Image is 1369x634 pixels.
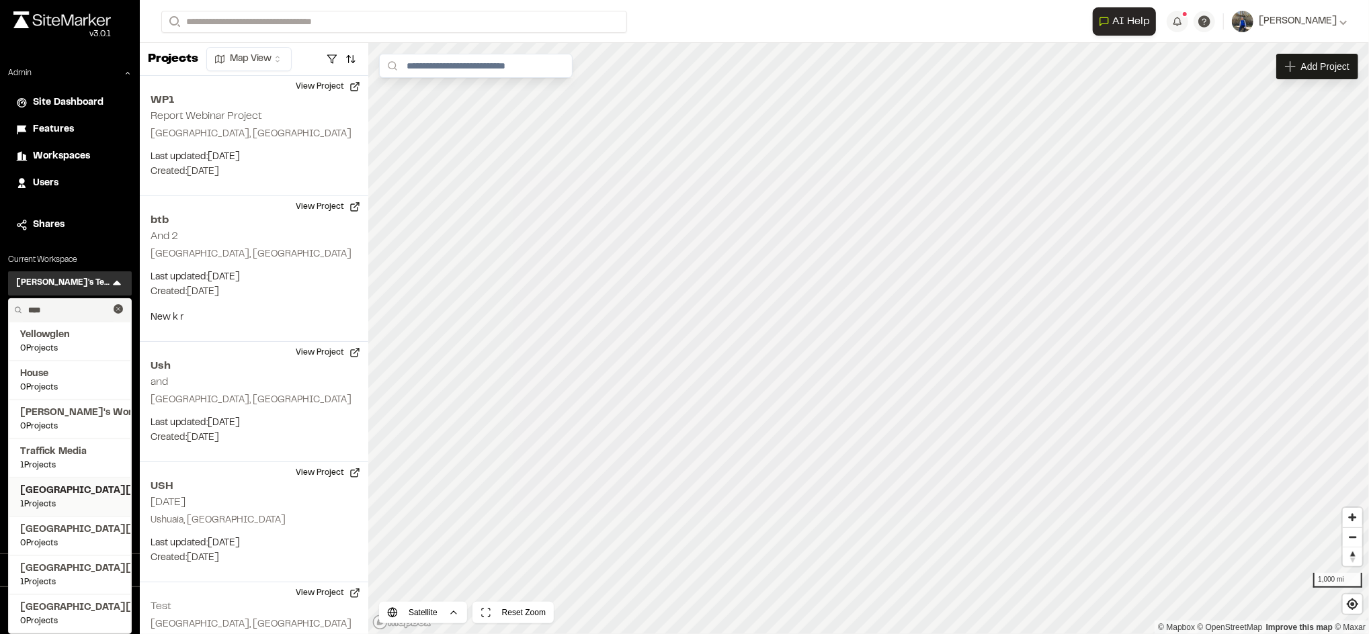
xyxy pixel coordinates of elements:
span: [PERSON_NAME]'s Workspace [20,406,120,420]
p: Created: [DATE] [151,165,358,179]
a: Features [16,122,124,137]
button: Clear text [114,304,123,314]
canvas: Map [368,43,1369,634]
a: House0Projects [20,367,120,394]
img: User [1232,11,1253,32]
a: Mapbox logo [372,615,431,630]
a: OpenStreetMap [1198,623,1263,632]
span: Reset bearing to north [1343,547,1362,566]
h2: and [151,377,168,387]
p: Created: [DATE] [151,551,358,565]
span: 1 Projects [20,498,120,510]
p: Last updated: [DATE] [151,536,358,551]
span: AI Help [1112,13,1150,30]
div: Oh geez...please don't... [13,28,111,40]
span: 0 Projects [20,615,120,627]
button: Satellite [379,602,467,623]
h3: [PERSON_NAME]'s Test [16,277,110,290]
h2: USH [151,478,358,494]
button: View Project [288,342,368,363]
button: Zoom out [1343,527,1362,547]
p: Projects [148,50,198,69]
span: 0 Projects [20,420,120,433]
span: 1 Projects [20,459,120,471]
span: Traffick Media [20,445,120,459]
a: [GEOGRAPHIC_DATA][US_STATE]0Projects [20,523,120,549]
span: House [20,367,120,381]
button: View Project [288,196,368,218]
a: [GEOGRAPHIC_DATA][US_STATE]1Projects [20,561,120,588]
p: [GEOGRAPHIC_DATA], [GEOGRAPHIC_DATA] [151,127,358,142]
span: Yellowglen [20,328,120,343]
button: View Project [288,582,368,604]
span: [GEOGRAPHIC_DATA][US_STATE] [20,523,120,537]
p: [GEOGRAPHIC_DATA], [GEOGRAPHIC_DATA] [151,393,358,408]
p: Created: [DATE] [151,431,358,445]
button: Reset bearing to north [1343,547,1362,566]
p: Last updated: [DATE] [151,150,358,165]
a: Traffick Media1Projects [20,445,120,471]
a: Maxar [1335,623,1366,632]
img: rebrand.png [13,11,111,28]
button: Search [161,11,185,33]
p: Admin [8,67,32,79]
h2: WP1 [151,92,358,108]
span: Users [33,176,58,191]
h2: btb [151,212,358,228]
span: 1 Projects [20,576,120,588]
a: [GEOGRAPHIC_DATA][US_STATE] SEAS-EAS 688 Site Planning and Design1Projects [20,484,120,510]
p: Last updated: [DATE] [151,270,358,285]
a: Shares [16,218,124,232]
button: Reset Zoom [472,602,554,623]
span: [GEOGRAPHIC_DATA][US_STATE] [20,600,120,615]
p: Current Workspace [8,254,132,266]
span: [GEOGRAPHIC_DATA][US_STATE] SEAS-EAS 688 Site Planning and Design [20,484,120,498]
a: Map feedback [1266,623,1333,632]
a: Yellowglen0Projects [20,328,120,355]
h2: Report Webinar Project [151,111,262,121]
span: 0 Projects [20,343,120,355]
span: Features [33,122,74,137]
span: 0 Projects [20,381,120,394]
a: Users [16,176,124,191]
button: Open AI Assistant [1093,7,1156,36]
p: [GEOGRAPHIC_DATA], [GEOGRAPHIC_DATA] [151,617,358,632]
p: Ushuaia, [GEOGRAPHIC_DATA] [151,513,358,528]
div: 1,000 mi [1313,573,1362,588]
button: Zoom in [1343,508,1362,527]
a: [GEOGRAPHIC_DATA][US_STATE]0Projects [20,600,120,627]
h2: [DATE] [151,498,185,507]
span: [GEOGRAPHIC_DATA][US_STATE] [20,561,120,576]
a: Mapbox [1158,623,1195,632]
button: View Project [288,462,368,484]
button: [PERSON_NAME] [1232,11,1347,32]
h2: Ush [151,358,358,374]
h2: Test [151,602,171,611]
span: [PERSON_NAME] [1259,14,1337,29]
button: View Project [288,76,368,97]
p: Created: [DATE] [151,285,358,300]
h2: And 2 [151,232,178,241]
span: 0 Projects [20,537,120,549]
button: Find my location [1343,594,1362,614]
span: Workspaces [33,149,90,164]
span: Site Dashboard [33,95,103,110]
p: New k r [151,310,358,325]
a: Workspaces [16,149,124,164]
p: [GEOGRAPHIC_DATA], [GEOGRAPHIC_DATA] [151,247,358,262]
p: Last updated: [DATE] [151,416,358,431]
span: Shares [33,218,65,232]
span: Add Project [1301,60,1350,73]
a: [PERSON_NAME]'s Workspace0Projects [20,406,120,433]
a: Site Dashboard [16,95,124,110]
div: Open AI Assistant [1093,7,1161,36]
